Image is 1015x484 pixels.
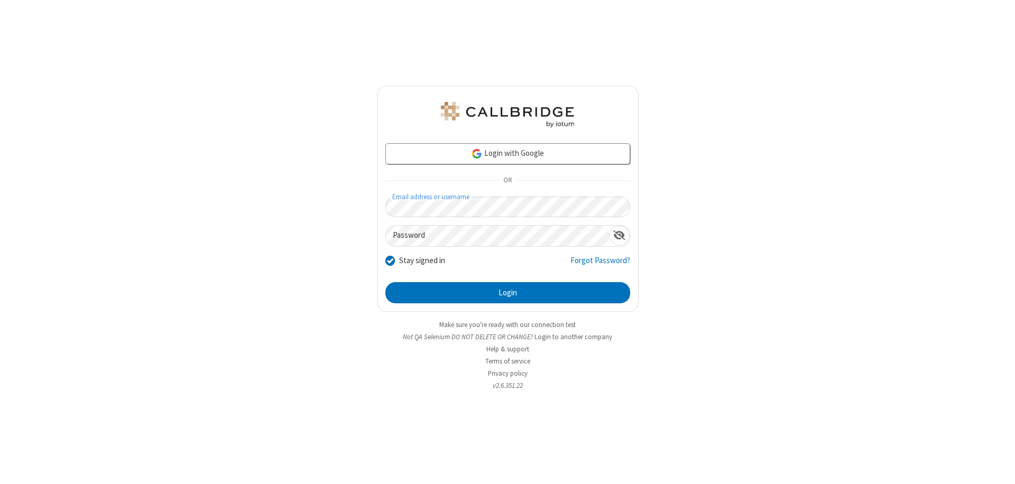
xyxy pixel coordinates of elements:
a: Make sure you're ready with our connection test [439,320,576,329]
a: Login with Google [385,143,630,164]
span: OR [499,173,516,188]
div: Show password [609,226,630,245]
a: Terms of service [485,357,530,366]
a: Help & support [486,345,529,353]
a: Forgot Password? [570,255,630,275]
a: Privacy policy [488,369,528,378]
label: Stay signed in [399,255,445,267]
img: google-icon.png [471,148,483,160]
li: v2.6.351.22 [377,380,639,390]
img: QA Selenium DO NOT DELETE OR CHANGE [439,102,576,127]
button: Login [385,282,630,303]
button: Login to another company [534,332,612,342]
input: Password [386,226,609,246]
input: Email address or username [385,197,630,217]
li: Not QA Selenium DO NOT DELETE OR CHANGE? [377,332,639,342]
